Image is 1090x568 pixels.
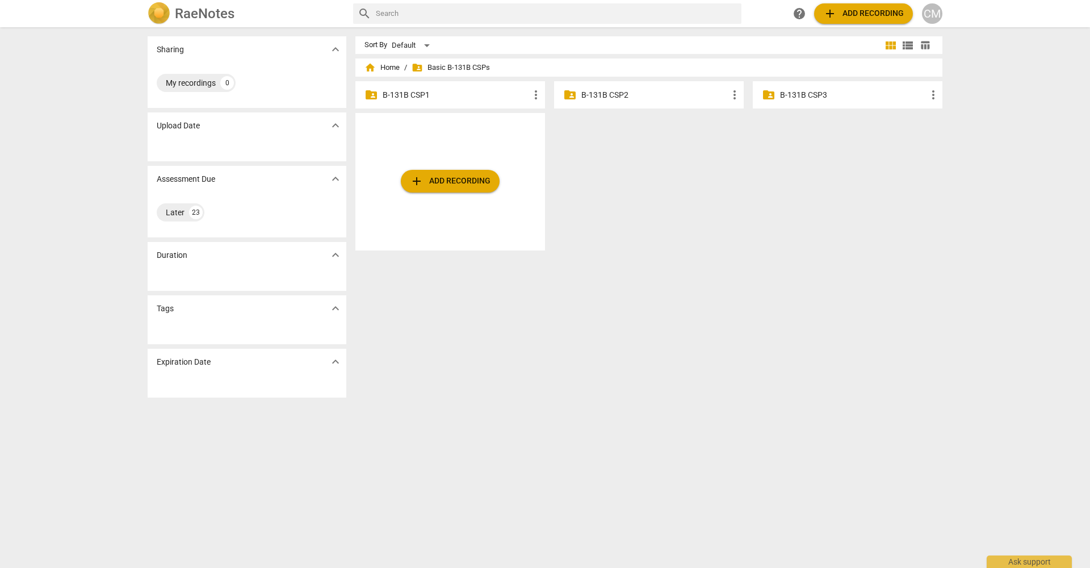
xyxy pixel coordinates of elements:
[793,7,806,20] span: help
[392,36,434,55] div: Default
[364,62,400,73] span: Home
[327,353,344,370] button: Show more
[762,88,775,102] span: folder_shared
[376,5,737,23] input: Search
[780,89,927,101] p: B-131B CSP3
[329,355,342,369] span: expand_more
[220,76,234,90] div: 0
[901,39,915,52] span: view_list
[383,89,529,101] p: B-131B CSP1
[882,37,899,54] button: Tile view
[364,41,387,49] div: Sort By
[157,120,200,132] p: Upload Date
[329,302,342,315] span: expand_more
[166,77,216,89] div: My recordings
[189,206,203,219] div: 23
[157,249,187,261] p: Duration
[148,2,170,25] img: Logo
[529,88,543,102] span: more_vert
[358,7,371,20] span: search
[327,41,344,58] button: Show more
[175,6,234,22] h2: RaeNotes
[329,119,342,132] span: expand_more
[329,172,342,186] span: expand_more
[823,7,837,20] span: add
[329,43,342,56] span: expand_more
[581,89,728,101] p: B-131B CSP2
[927,88,940,102] span: more_vert
[364,88,378,102] span: folder_shared
[899,37,916,54] button: List view
[728,88,741,102] span: more_vert
[364,62,376,73] span: home
[157,356,211,368] p: Expiration Date
[157,44,184,56] p: Sharing
[920,40,930,51] span: table_chart
[823,7,904,20] span: Add recording
[916,37,933,54] button: Table view
[410,174,491,188] span: Add recording
[327,117,344,134] button: Show more
[789,3,810,24] a: Help
[327,300,344,317] button: Show more
[814,3,913,24] button: Upload
[404,64,407,72] span: /
[884,39,898,52] span: view_module
[410,174,424,188] span: add
[148,2,344,25] a: LogoRaeNotes
[327,170,344,187] button: Show more
[327,247,344,264] button: Show more
[401,170,500,193] button: Upload
[987,556,1072,568] div: Ask support
[412,62,423,73] span: folder_shared
[157,173,215,185] p: Assessment Due
[412,62,490,73] span: Basic B-131B CSPs
[922,3,942,24] button: CM
[329,248,342,262] span: expand_more
[166,207,185,218] div: Later
[563,88,577,102] span: folder_shared
[157,303,174,315] p: Tags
